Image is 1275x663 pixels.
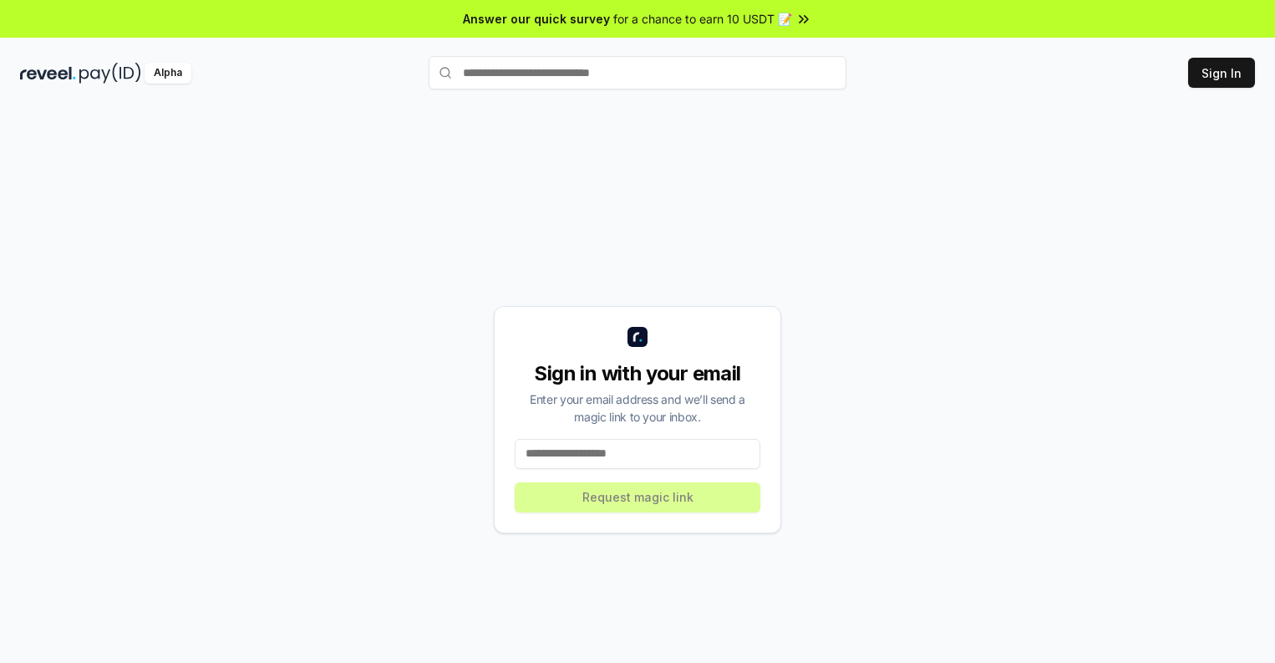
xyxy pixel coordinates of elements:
[613,10,792,28] span: for a chance to earn 10 USDT 📝
[515,390,760,426] div: Enter your email address and we’ll send a magic link to your inbox.
[515,360,760,387] div: Sign in with your email
[79,63,141,84] img: pay_id
[145,63,191,84] div: Alpha
[20,63,76,84] img: reveel_dark
[463,10,610,28] span: Answer our quick survey
[627,327,648,347] img: logo_small
[1188,58,1255,88] button: Sign In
